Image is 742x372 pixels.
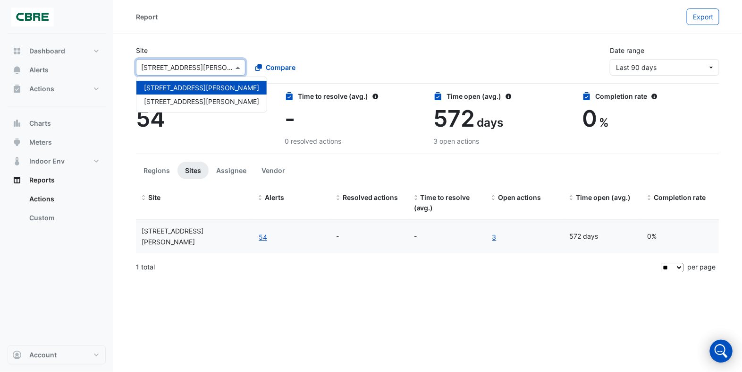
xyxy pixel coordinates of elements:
div: Report [136,12,158,22]
span: days [477,115,503,130]
span: 0 [582,104,597,132]
div: Time open (avg.) [433,91,571,101]
div: 572 days [569,231,636,242]
div: 0% [647,231,714,242]
button: Reports [8,171,106,190]
span: Alerts [29,65,49,75]
a: 3 [492,232,497,242]
div: Reports [8,190,106,231]
span: Dashboard [29,46,65,56]
span: Reports [29,175,55,185]
button: 54 [258,232,268,242]
button: Meters [8,133,106,152]
ng-dropdown-panel: Options list [136,77,267,112]
button: Vendor [254,162,293,179]
label: Site [136,45,148,55]
span: Actions [29,84,54,94]
div: Open Intercom Messenger [710,340,733,363]
div: 0 resolved actions [285,136,422,146]
span: Charts [29,119,51,128]
span: Open actions [498,193,541,201]
span: - [285,104,295,132]
app-icon: Charts [12,119,22,128]
span: % [599,115,609,130]
span: Meters [29,138,52,147]
div: 3 open actions [433,136,571,146]
a: Actions [22,190,106,208]
span: 31 May 25 - 29 Aug 25 [616,63,657,71]
span: [STREET_ADDRESS][PERSON_NAME] [144,97,259,105]
div: Completion rate [582,91,719,101]
button: Actions [8,79,106,98]
span: Compare [266,62,295,72]
button: Assignee [209,162,254,179]
app-icon: Indoor Env [12,156,22,166]
span: 572 [433,104,475,132]
span: Time open (avg.) [576,193,631,201]
a: Custom [22,208,106,227]
app-icon: Meters [12,138,22,147]
button: Account [8,346,106,364]
button: Export [687,9,719,25]
span: [STREET_ADDRESS][PERSON_NAME] [144,84,259,92]
div: - [414,231,481,242]
button: Indoor Env [8,152,106,171]
button: Regions [136,162,177,179]
button: Compare [249,59,302,76]
app-icon: Dashboard [12,46,22,56]
span: Site [148,193,160,201]
span: Time to resolve (avg.) [414,193,470,212]
button: Charts [8,114,106,133]
button: Last 90 days [610,59,719,76]
button: Dashboard [8,42,106,61]
div: Time to resolve (avg.) [285,91,422,101]
span: Export [693,13,713,21]
span: 275 George Street Sydney [142,227,203,246]
span: 54 [136,104,165,132]
span: Resolved actions [343,193,398,201]
button: Alerts [8,61,106,79]
span: Indoor Env [29,156,65,166]
img: Company Logo [11,8,54,26]
span: Account [29,350,57,360]
button: Sites [177,162,209,179]
div: Completion (%) = Resolved Actions / (Resolved Actions + Open Actions) [647,192,714,203]
div: - [336,231,403,242]
app-icon: Actions [12,84,22,94]
span: Completion rate [654,193,706,201]
app-icon: Alerts [12,65,22,75]
div: 1 total [136,255,659,279]
span: Alerts [265,193,284,201]
label: Date range [610,45,644,55]
span: per page [687,263,716,271]
app-icon: Reports [12,175,22,185]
